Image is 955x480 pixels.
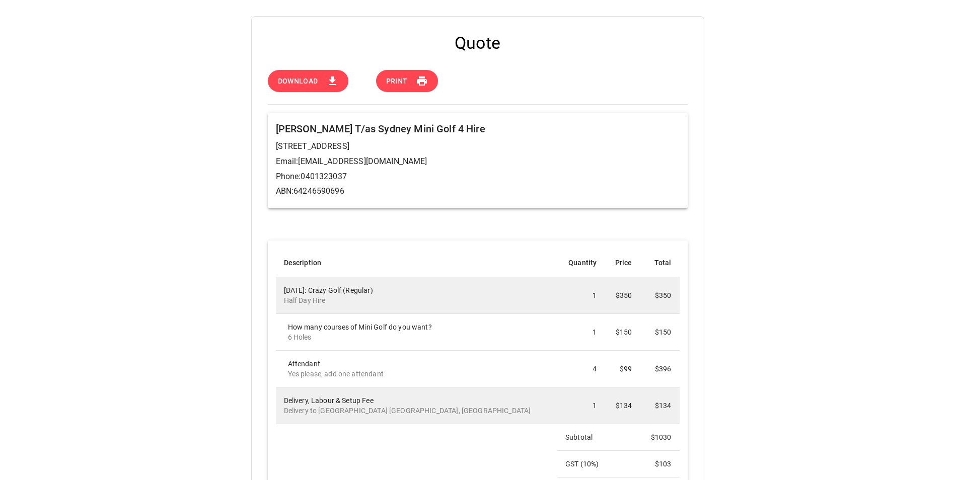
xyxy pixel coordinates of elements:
[284,395,549,416] div: Delivery, Labour & Setup Fee
[276,249,557,277] th: Description
[640,313,680,350] td: $150
[640,350,680,387] td: $396
[557,277,605,313] td: 1
[288,369,549,379] p: Yes please, add one attendant
[288,322,549,342] div: How many courses of Mini Golf do you want?
[268,70,348,93] button: Download
[276,185,680,197] p: ABN: 64246590696
[276,155,680,168] p: Email: [EMAIL_ADDRESS][DOMAIN_NAME]
[640,387,680,424] td: $134
[278,75,318,88] span: Download
[640,249,680,277] th: Total
[557,350,605,387] td: 4
[640,451,680,477] td: $ 103
[284,295,549,305] p: Half Day Hire
[605,249,640,277] th: Price
[276,140,680,152] p: [STREET_ADDRESS]
[268,33,688,54] h4: Quote
[605,313,640,350] td: $150
[386,75,408,88] span: Print
[284,406,549,416] p: Delivery to [GEOGRAPHIC_DATA] [GEOGRAPHIC_DATA], [GEOGRAPHIC_DATA]
[557,451,640,477] td: GST ( 10 %)
[276,121,680,137] h6: [PERSON_NAME] T/as Sydney Mini Golf 4 Hire
[276,171,680,183] p: Phone: 0401323037
[605,350,640,387] td: $99
[557,387,605,424] td: 1
[640,277,680,313] td: $350
[376,70,438,93] button: Print
[557,249,605,277] th: Quantity
[605,277,640,313] td: $350
[557,313,605,350] td: 1
[605,387,640,424] td: $134
[640,424,680,450] td: $ 1030
[557,424,640,450] td: Subtotal
[284,285,549,305] div: [DATE]: Crazy Golf (Regular)
[288,359,549,379] div: Attendant
[288,332,549,342] p: 6 Holes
